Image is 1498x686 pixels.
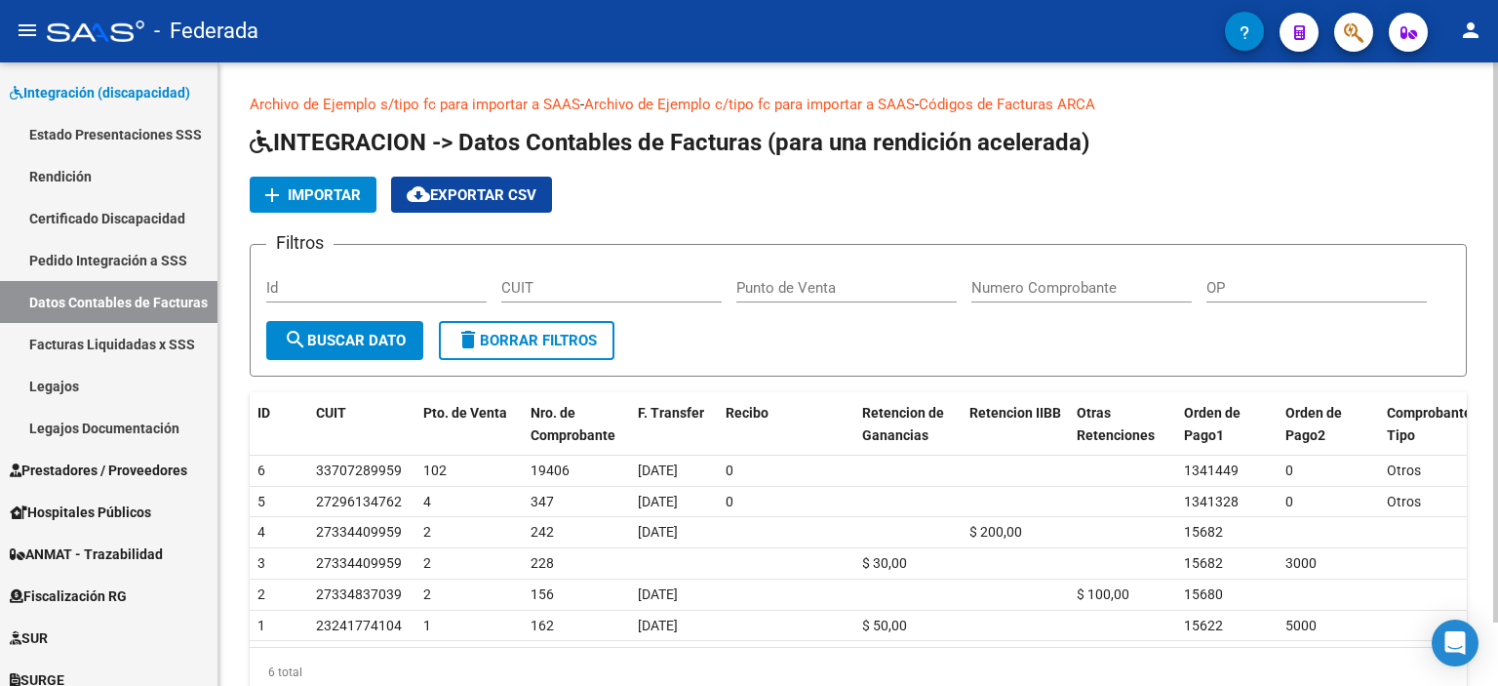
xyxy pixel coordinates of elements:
[726,494,733,509] span: 0
[423,618,431,633] span: 1
[10,585,127,607] span: Fiscalización RG
[284,328,307,351] mat-icon: search
[407,182,430,206] mat-icon: cloud_download
[250,94,1467,115] p: - -
[523,392,630,457] datatable-header-cell: Nro. de Comprobante
[257,494,265,509] span: 5
[1285,405,1342,443] span: Orden de Pago2
[439,321,614,360] button: Borrar Filtros
[257,555,265,571] span: 3
[423,494,431,509] span: 4
[1387,405,1472,443] span: Comprobante Tipo
[531,463,570,478] span: 19406
[154,10,258,53] span: - Federada
[316,494,402,509] span: 27296134762
[260,183,284,207] mat-icon: add
[10,460,187,481] span: Prestadores / Proveedores
[1278,392,1379,457] datatable-header-cell: Orden de Pago2
[10,502,151,523] span: Hospitales Públicos
[1184,463,1239,478] span: 1341449
[531,555,554,571] span: 228
[257,524,265,540] span: 4
[1176,392,1278,457] datatable-header-cell: Orden de Pago1
[1285,555,1317,571] span: 3000
[638,463,678,478] span: [DATE]
[1432,620,1478,666] div: Open Intercom Messenger
[316,405,346,421] span: CUIT
[854,392,962,457] datatable-header-cell: Retencion de Ganancias
[456,332,597,349] span: Borrar Filtros
[266,321,423,360] button: Buscar Dato
[1069,392,1176,457] datatable-header-cell: Otras Retenciones
[316,555,402,571] span: 27334409959
[638,405,704,421] span: F. Transfer
[726,463,733,478] span: 0
[638,618,678,633] span: [DATE]
[456,328,480,351] mat-icon: delete
[250,392,308,457] datatable-header-cell: ID
[10,627,48,649] span: SUR
[16,19,39,42] mat-icon: menu
[531,494,554,509] span: 347
[531,405,615,443] span: Nro. de Comprobante
[423,524,431,540] span: 2
[415,392,523,457] datatable-header-cell: Pto. de Venta
[423,555,431,571] span: 2
[969,405,1061,421] span: Retencion IIBB
[531,618,554,633] span: 162
[1285,618,1317,633] span: 5000
[531,524,554,540] span: 242
[391,177,552,213] button: Exportar CSV
[257,405,270,421] span: ID
[1077,405,1155,443] span: Otras Retenciones
[423,463,447,478] span: 102
[862,618,907,633] span: $ 50,00
[316,618,402,633] span: 23241774104
[718,392,854,457] datatable-header-cell: Recibo
[316,463,402,478] span: 33707289959
[962,392,1069,457] datatable-header-cell: Retencion IIBB
[862,555,907,571] span: $ 30,00
[726,405,769,421] span: Recibo
[638,524,678,540] span: [DATE]
[423,586,431,602] span: 2
[257,618,265,633] span: 1
[862,405,944,443] span: Retencion de Ganancias
[10,82,190,103] span: Integración (discapacidad)
[316,586,402,602] span: 27334837039
[638,586,678,602] span: [DATE]
[630,392,718,457] datatable-header-cell: F. Transfer
[1184,618,1223,633] span: 15622
[531,586,554,602] span: 156
[250,129,1089,156] span: INTEGRACION -> Datos Contables de Facturas (para una rendición acelerada)
[1184,524,1223,540] span: 15682
[308,392,415,457] datatable-header-cell: CUIT
[638,494,678,509] span: [DATE]
[257,586,265,602] span: 2
[1077,586,1129,602] span: $ 100,00
[584,96,915,113] a: Archivo de Ejemplo c/tipo fc para importar a SAAS
[257,463,265,478] span: 6
[423,405,507,421] span: Pto. de Venta
[1459,19,1482,42] mat-icon: person
[407,186,536,204] span: Exportar CSV
[284,332,406,349] span: Buscar Dato
[1379,392,1467,457] datatable-header-cell: Comprobante Tipo
[1184,405,1241,443] span: Orden de Pago1
[1184,586,1223,602] span: 15680
[316,524,402,540] span: 27334409959
[1285,494,1293,509] span: 0
[266,229,334,257] h3: Filtros
[250,177,376,213] button: Importar
[969,524,1022,540] span: $ 200,00
[10,544,163,565] span: ANMAT - Trazabilidad
[1285,463,1293,478] span: 0
[288,186,361,204] span: Importar
[1184,494,1239,509] span: 1341328
[1387,463,1421,478] span: Otros
[1387,494,1421,509] span: Otros
[919,96,1095,113] a: Códigos de Facturas ARCA
[250,96,580,113] a: Archivo de Ejemplo s/tipo fc para importar a SAAS
[1184,555,1223,571] span: 15682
